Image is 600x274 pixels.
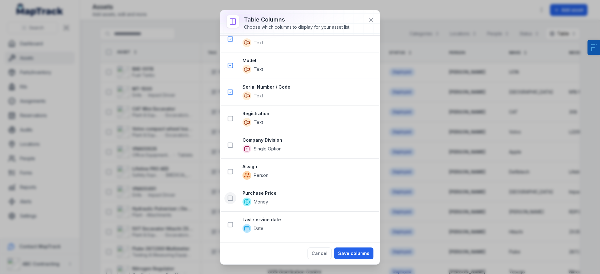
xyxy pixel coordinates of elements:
[254,225,263,232] span: Date
[242,190,374,196] strong: Purchase Price
[242,57,374,64] strong: Model
[242,137,374,143] strong: Company Division
[307,247,332,259] button: Cancel
[254,199,268,205] span: Money
[254,40,263,46] span: Text
[254,66,263,72] span: Text
[242,217,374,223] strong: Last service date
[254,146,282,152] span: Single Option
[244,24,350,30] div: Choose which columns to display for your asset list.
[242,164,374,170] strong: Assign
[254,119,263,125] span: Text
[254,172,268,179] span: Person
[242,110,374,117] strong: Registration
[244,15,350,24] h3: Table columns
[334,247,373,259] button: Save columns
[254,93,263,99] span: Text
[242,84,374,90] strong: Serial Number / Code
